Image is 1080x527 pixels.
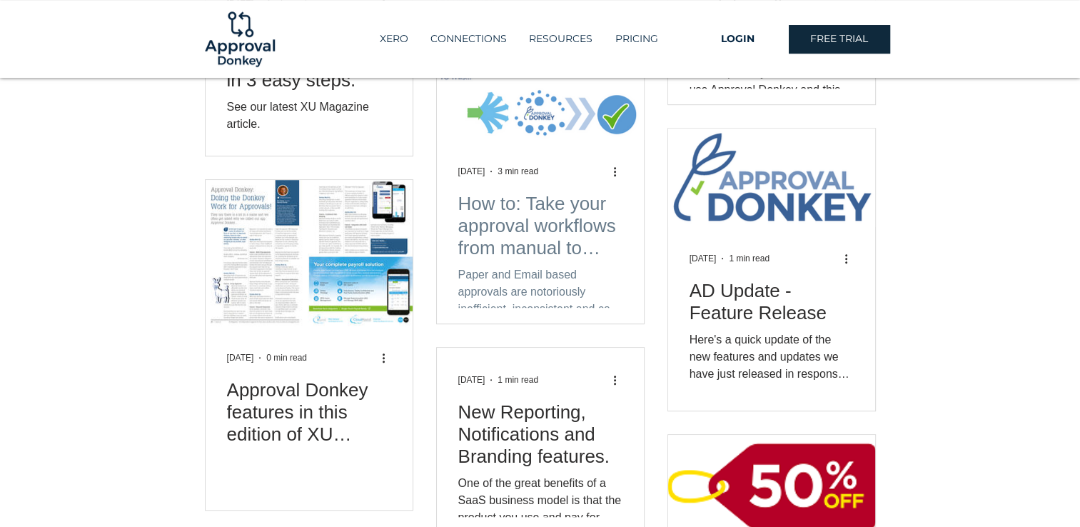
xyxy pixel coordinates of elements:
[227,99,391,133] div: See our latest XU Magazine article.
[458,166,485,176] span: Oct 2, 2018
[419,27,518,51] a: CONNECTIONS
[423,27,514,51] p: CONNECTIONS
[368,27,419,51] a: XERO
[667,128,876,227] img: AD Update - Feature Release
[458,266,622,318] div: Paper and Email based approvals are notoriously inefficient, inconsistent and can cause real head...
[729,254,769,263] span: 1 min read
[690,280,854,324] a: AD Update - Feature Release
[350,27,687,51] nav: Site
[266,353,307,363] span: 0 min read
[789,25,890,54] a: FREE TRIAL
[612,371,629,388] button: More actions
[373,27,415,51] p: XERO
[380,349,398,366] button: More actions
[205,179,413,326] img: Approval Donkey features in this edition of XU Magazine
[603,27,669,51] a: PRICING
[690,331,854,383] div: Here's a quick update of the new features and updates we have just released in response to our us...
[518,27,603,51] div: RESOURCES
[608,27,665,51] p: PRICING
[458,193,622,259] a: How to: Take your approval workflows from manual to automated in 3 easy steps.
[498,166,538,176] span: 3 min read
[201,1,278,78] img: Logo-01.png
[227,379,391,446] a: Approval Donkey features in this edition of XU Magazine
[843,250,860,267] button: More actions
[612,163,629,180] button: More actions
[690,254,717,263] span: Sep 20, 2018
[687,25,789,54] a: LOGIN
[458,375,485,385] span: Aug 28, 2018
[458,475,622,526] div: One of the great benefits of a SaaS business model is that the product you use and pay for keeps ...
[810,32,868,46] span: FREE TRIAL
[227,353,254,363] span: Sep 4, 2018
[522,27,600,51] p: RESOURCES
[721,32,755,46] span: LOGIN
[498,375,538,385] span: 1 min read
[458,401,622,468] a: New Reporting, Notifications and Branding features.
